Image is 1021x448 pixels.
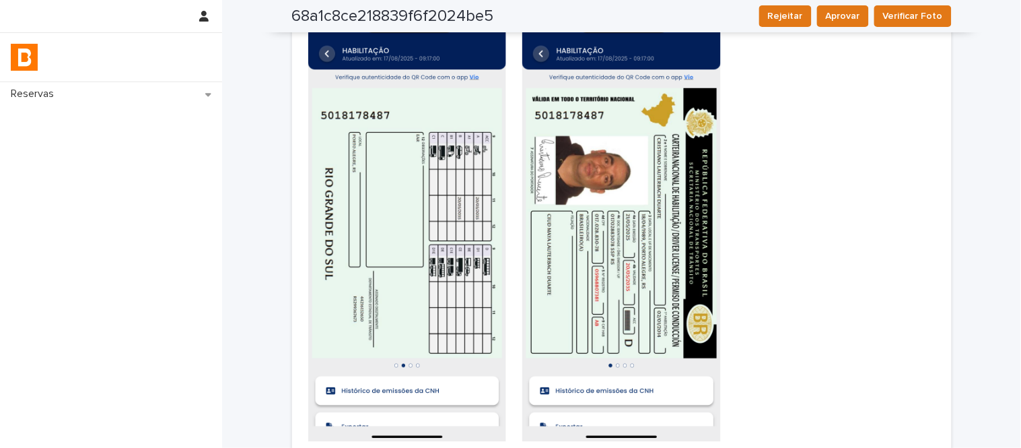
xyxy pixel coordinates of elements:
[308,10,507,441] img: IMG_6255.png
[874,5,952,27] button: Verificar Foto
[826,9,860,23] span: Aprovar
[522,10,721,441] img: IMG_6254.png
[11,44,38,71] img: zVaNuJHRTjyIjT5M9Xd5
[5,88,65,100] p: Reservas
[759,5,812,27] button: Rejeitar
[292,7,494,26] h2: 68a1c8ce218839f6f2024be5
[768,9,803,23] span: Rejeitar
[817,5,869,27] button: Aprovar
[883,9,943,23] span: Verificar Foto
